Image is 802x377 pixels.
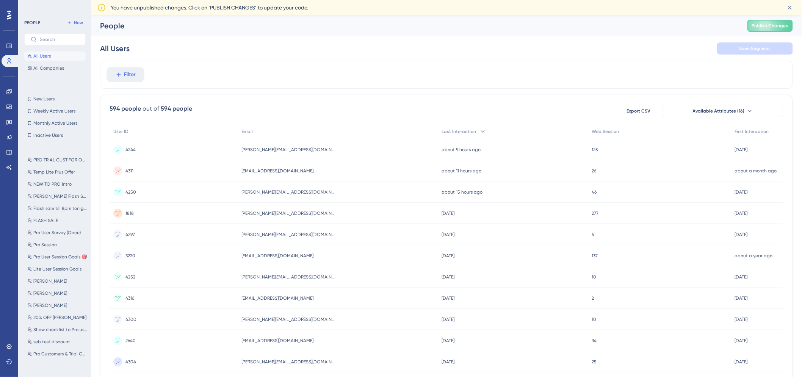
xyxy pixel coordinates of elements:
div: 594 people [110,104,141,113]
span: [EMAIL_ADDRESS][DOMAIN_NAME] [242,338,314,344]
span: All Users [33,53,51,59]
span: [PERSON_NAME][EMAIL_ADDRESS][DOMAIN_NAME] [242,232,337,238]
span: Inactive Users [33,132,63,138]
button: 20% OFF [PERSON_NAME] [24,313,90,322]
time: [DATE] [442,232,454,237]
span: 26 [592,168,597,174]
span: 34 [592,338,597,344]
button: Monthly Active Users [24,119,86,128]
span: [EMAIL_ADDRESS][DOMAIN_NAME] [242,295,314,301]
span: 5 [592,232,595,238]
span: 4311 [125,168,133,174]
time: about a year ago [735,253,773,258]
time: [DATE] [442,296,454,301]
button: Pro User Session Goals 🎯 [24,252,90,261]
span: Flash sale till 8pm tonight [33,205,87,211]
span: 2 [592,295,594,301]
button: Available Attributes (16) [662,105,783,117]
button: Inactive Users [24,131,86,140]
time: [DATE] [442,253,454,258]
span: [EMAIL_ADDRESS][DOMAIN_NAME] [242,253,314,259]
div: All Users [100,43,130,54]
span: 20% OFF [PERSON_NAME] [33,314,86,321]
span: Web Session [592,128,619,135]
span: 4244 [125,147,136,153]
time: [DATE] [442,211,454,216]
span: 3220 [125,253,135,259]
div: People [100,20,728,31]
span: 4250 [125,189,136,195]
div: PEOPLE [24,20,40,26]
time: about 11 hours ago [442,168,481,174]
button: Publish Changes [747,20,793,32]
span: Pro User Session Goals 🎯 [33,254,87,260]
span: Weekly Active Users [33,108,75,114]
span: 46 [592,189,597,195]
span: 1818 [125,210,134,216]
span: [PERSON_NAME][EMAIL_ADDRESS][DOMAIN_NAME] [242,274,337,280]
span: Lite Users [33,363,53,369]
button: Pro User Survey (Once) [24,228,90,237]
span: 2640 [125,338,136,344]
span: Lite User Session Goals [33,266,81,272]
span: Publish Changes [752,23,788,29]
span: New Users [33,96,55,102]
span: [PERSON_NAME] [33,290,67,296]
button: [PERSON_NAME] [24,289,90,298]
span: [PERSON_NAME] Flash Sale [33,193,87,199]
span: Email [242,128,253,135]
time: [DATE] [442,359,454,364]
time: about 9 hours ago [442,147,481,152]
time: [DATE] [735,296,748,301]
span: Pro Customers & Trial Customers [33,351,87,357]
span: Save Segment [739,45,771,52]
time: [DATE] [735,232,748,237]
span: FLASH SALE [33,217,58,224]
time: [DATE] [735,274,748,280]
span: All Companies [33,65,64,71]
time: about 15 hours ago [442,189,482,195]
button: New [64,18,86,27]
span: 4300 [125,316,136,322]
button: seb test discount [24,337,90,346]
span: New [74,20,83,26]
input: Search [40,37,79,42]
span: seb test discount [33,339,70,345]
span: Pro Session [33,242,57,248]
span: [PERSON_NAME][EMAIL_ADDRESS][DOMAIN_NAME] [242,359,337,365]
span: 4316 [125,295,134,301]
span: 10 [592,316,597,322]
time: [DATE] [735,189,748,195]
span: [PERSON_NAME][EMAIL_ADDRESS][DOMAIN_NAME] [242,147,337,153]
span: 10 [592,274,597,280]
button: Save Segment [717,42,793,55]
span: First Interaction [735,128,769,135]
div: 594 people [161,104,192,113]
time: [DATE] [735,317,748,322]
div: out of [143,104,159,113]
time: [DATE] [735,147,748,152]
time: [DATE] [735,211,748,216]
span: Available Attributes (16) [693,108,745,114]
span: Temp Lite Plus Offer [33,169,75,175]
button: Filter [107,67,144,82]
button: FLASH SALE [24,216,90,225]
button: PRO TRIAL CUST FOR OFFER [PERSON_NAME] [24,155,90,164]
span: [PERSON_NAME] [33,302,67,308]
button: Weekly Active Users [24,106,86,116]
button: All Companies [24,64,86,73]
span: NEW TO PRO Intro [33,181,72,187]
span: 4304 [125,359,136,365]
span: Monthly Active Users [33,120,77,126]
span: User ID [113,128,128,135]
span: 137 [592,253,598,259]
span: PRO TRIAL CUST FOR OFFER [PERSON_NAME] [33,157,87,163]
time: about a month ago [735,168,777,174]
button: New Users [24,94,86,103]
span: Last Interaction [442,128,476,135]
span: 125 [592,147,598,153]
span: [PERSON_NAME] [33,278,67,284]
span: [PERSON_NAME][EMAIL_ADDRESS][DOMAIN_NAME] [242,210,337,216]
span: [PERSON_NAME][EMAIL_ADDRESS][DOMAIN_NAME] [242,316,337,322]
time: [DATE] [442,274,454,280]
